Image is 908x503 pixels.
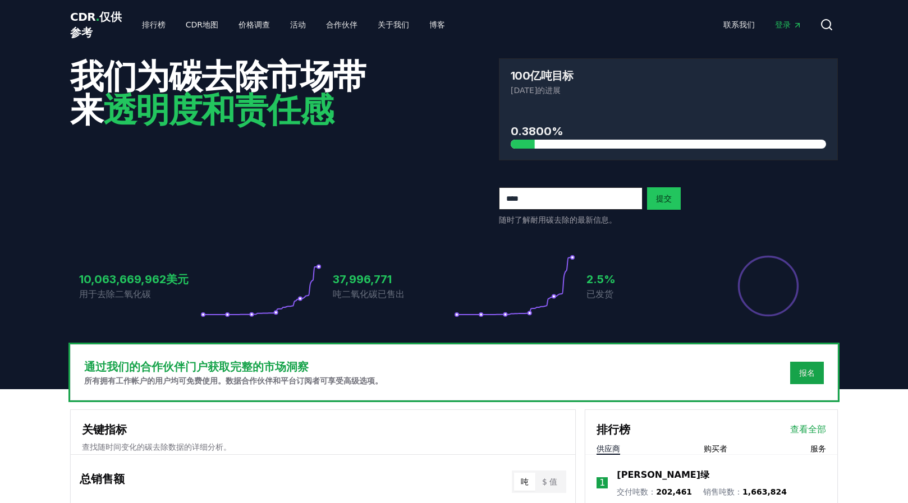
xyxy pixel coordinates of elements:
[742,487,787,496] font: 1,663,824
[70,52,366,132] font: 为碳去除市场带来
[617,468,709,482] a: [PERSON_NAME]绿
[799,367,815,379] a: 报名
[79,289,151,299] font: 用于去除二氧化碳
[597,444,620,453] font: 供应商
[369,15,418,35] a: 关于我们
[186,20,218,29] font: CDR地图
[70,52,136,98] font: 我们
[617,469,709,480] font: [PERSON_NAME]绿
[617,487,648,496] font: 交付吨数
[84,360,309,373] font: 通过我们的合作伙伴门户获取完整的市场洞察
[647,187,681,210] button: 提交
[656,194,672,203] font: 提交
[70,9,124,40] a: CDR.仅供参考
[586,273,616,286] font: 2.5%
[810,444,826,453] font: 服务
[790,424,826,435] font: 查看全部
[142,20,166,29] font: 排行榜
[499,215,617,224] font: 随时了解耐用碳去除的最新信息。
[714,15,764,35] a: 联系我们
[230,15,279,35] a: 价格调查
[70,10,95,24] font: CDR
[775,20,791,29] font: 登录
[333,273,392,286] font: 37,996,771
[429,20,445,29] font: 博客
[790,423,826,436] a: 查看全部
[84,376,383,385] font: 所有拥有工作帐户的用户均可免费使用。数据合作伙伴和平台订阅者可享受高级选项。
[378,20,409,29] font: 关于我们
[281,15,315,35] a: 活动
[511,124,563,138] font: 0.3800%
[79,273,189,286] font: 10,063,669,962美元
[133,15,454,35] nav: 主要的
[737,255,800,317] div: 已交付销售额的百分比
[82,442,231,451] font: 查找随时间变化的碳去除数据的详细分析。
[790,362,824,384] button: 报名
[290,20,306,29] font: 活动
[177,15,227,35] a: CDR地图
[511,69,574,82] font: 100亿吨目标
[317,15,366,35] a: 合作伙伴
[103,86,333,132] font: 透明度和责任感
[597,423,630,436] font: 排行榜
[656,487,692,496] font: 202,461
[723,20,755,29] font: 联系我们
[95,10,99,24] font: .
[704,444,727,453] font: 购买者
[599,477,605,488] font: 1
[420,15,454,35] a: 博客
[703,487,735,496] font: 销售吨数
[511,86,561,95] font: [DATE]的进展
[586,289,613,299] font: 已发货
[133,15,175,35] a: 排行榜
[326,20,357,29] font: 合作伙伴
[82,423,127,436] font: 关键指标
[333,289,405,299] font: 吨二氧化碳已售出
[80,472,125,486] font: 总销售额
[714,15,811,35] nav: 主要的
[648,487,656,496] font: ：
[521,477,529,486] font: 吨
[799,368,815,377] font: 报名
[766,15,811,35] a: 登录
[239,20,270,29] font: 价格调查
[542,477,557,486] font: $ 值
[735,487,742,496] font: ：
